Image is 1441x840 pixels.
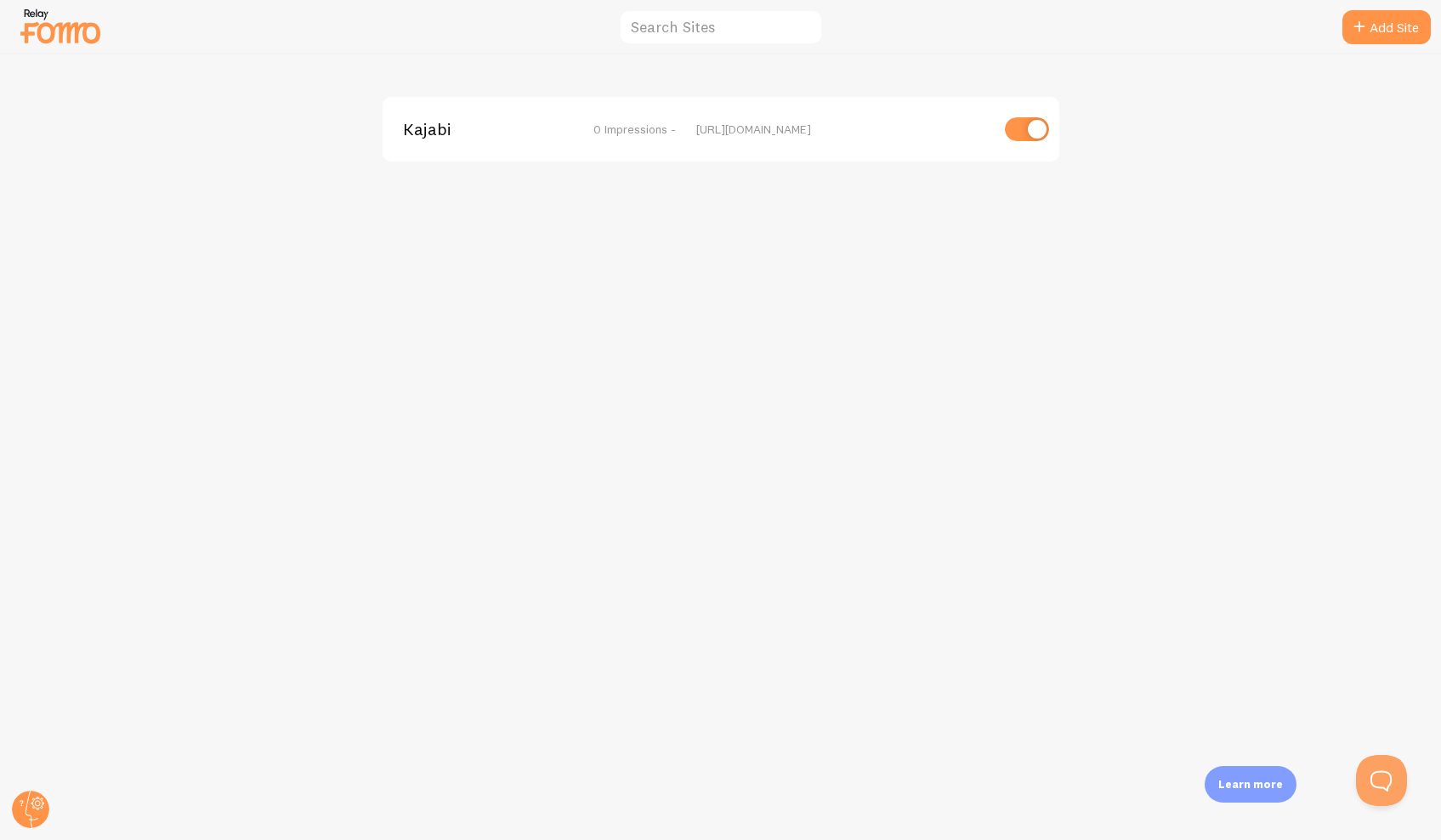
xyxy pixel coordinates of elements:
p: Learn more [1218,776,1283,792]
div: [URL][DOMAIN_NAME] [696,122,990,137]
iframe: Help Scout Beacon - Open [1356,755,1407,806]
span: Kajabi [403,122,540,137]
div: Learn more [1205,766,1296,803]
img: fomo-relay-logo-orange.svg [18,4,103,48]
span: 0 Impressions - [593,122,676,137]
